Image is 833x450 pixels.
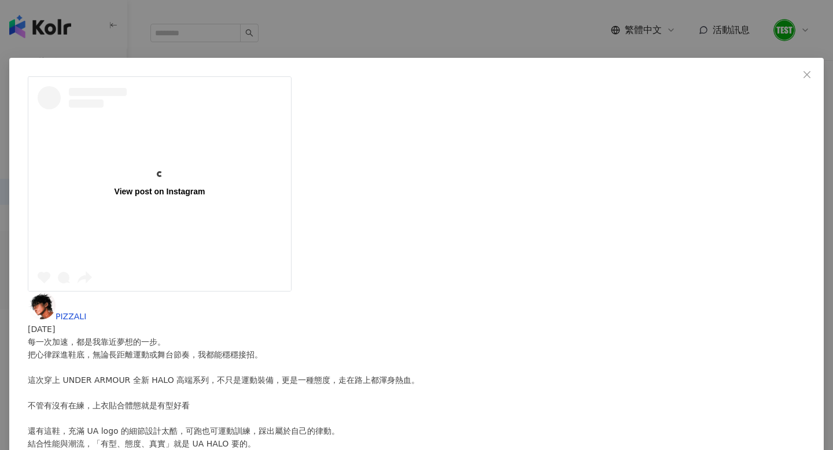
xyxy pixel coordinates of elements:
[28,323,805,335] div: [DATE]
[802,70,812,79] span: close
[28,77,291,291] a: View post on Instagram
[795,63,819,86] button: Close
[115,186,205,197] div: View post on Instagram
[56,312,86,321] span: PIZZALI
[28,312,86,321] a: KOL AvatarPIZZALI
[28,292,56,319] img: KOL Avatar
